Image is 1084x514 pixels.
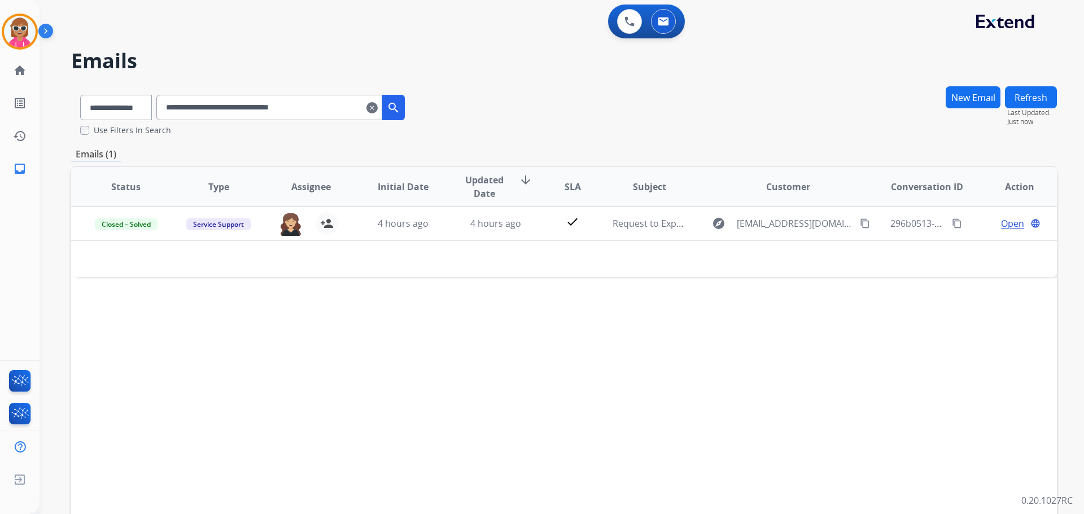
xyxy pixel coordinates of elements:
[1005,86,1057,108] button: Refresh
[13,64,27,77] mat-icon: home
[366,101,378,115] mat-icon: clear
[952,218,962,229] mat-icon: content_copy
[13,129,27,143] mat-icon: history
[378,217,429,230] span: 4 hours ago
[519,173,532,187] mat-icon: arrow_downward
[13,96,27,110] mat-icon: list_alt
[737,217,853,230] span: [EMAIL_ADDRESS][DOMAIN_NAME]
[387,101,400,115] mat-icon: search
[766,180,810,194] span: Customer
[1021,494,1073,507] p: 0.20.1027RC
[613,217,963,230] span: Request to Expedite-[PERSON_NAME]/ [PERSON_NAME] Service Order 512586-9906
[964,167,1057,207] th: Action
[565,180,581,194] span: SLA
[111,180,141,194] span: Status
[378,180,429,194] span: Initial Date
[890,217,1066,230] span: 296b0513-7a6e-4141-a31c-8d7b46b9586b
[1007,108,1057,117] span: Last Updated:
[95,218,158,230] span: Closed – Solved
[94,125,171,136] label: Use Filters In Search
[4,16,36,47] img: avatar
[291,180,331,194] span: Assignee
[320,217,334,230] mat-icon: person_add
[470,217,521,230] span: 4 hours ago
[633,180,666,194] span: Subject
[1007,117,1057,126] span: Just now
[279,212,302,236] img: agent-avatar
[566,215,579,229] mat-icon: check
[946,86,1000,108] button: New Email
[1030,218,1041,229] mat-icon: language
[891,180,963,194] span: Conversation ID
[459,173,510,200] span: Updated Date
[712,217,725,230] mat-icon: explore
[208,180,229,194] span: Type
[1001,217,1024,230] span: Open
[860,218,870,229] mat-icon: content_copy
[13,162,27,175] mat-icon: inbox
[71,50,1057,72] h2: Emails
[186,218,251,230] span: Service Support
[71,147,121,161] p: Emails (1)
